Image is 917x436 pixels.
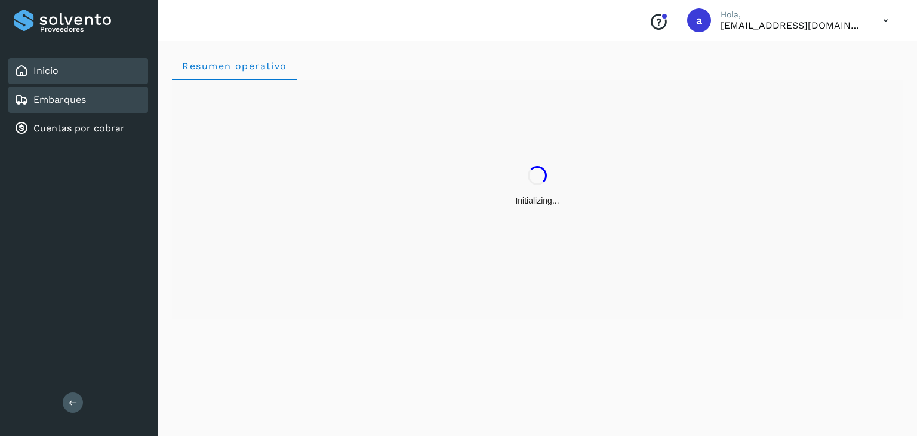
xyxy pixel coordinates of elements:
[33,94,86,105] a: Embarques
[33,65,59,76] a: Inicio
[8,87,148,113] div: Embarques
[33,122,125,134] a: Cuentas por cobrar
[8,58,148,84] div: Inicio
[721,20,864,31] p: aux.facturacion@atpilot.mx
[181,60,287,72] span: Resumen operativo
[40,25,143,33] p: Proveedores
[721,10,864,20] p: Hola,
[8,115,148,142] div: Cuentas por cobrar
